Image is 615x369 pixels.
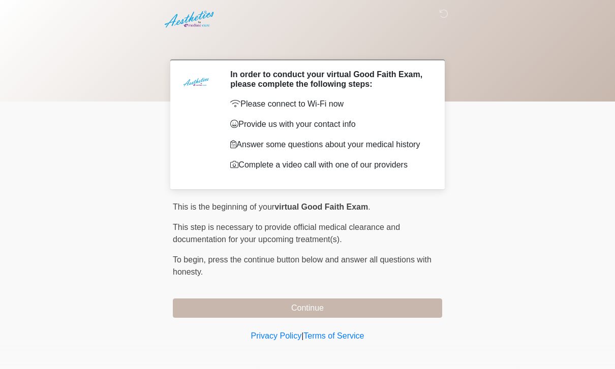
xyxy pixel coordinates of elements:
span: press the continue button below and answer all questions with honesty. [173,255,432,276]
p: Complete a video call with one of our providers [230,159,427,171]
p: Provide us with your contact info [230,118,427,130]
span: This step is necessary to provide official medical clearance and documentation for your upcoming ... [173,223,400,244]
span: This is the beginning of your [173,203,274,211]
h1: ‎ ‎ ‎ [165,37,450,55]
p: Answer some questions about your medical history [230,139,427,151]
img: Aesthetics by Emediate Cure Logo [163,8,218,31]
button: Continue [173,298,442,318]
strong: virtual Good Faith Exam [274,203,368,211]
h2: In order to conduct your virtual Good Faith Exam, please complete the following steps: [230,70,427,89]
span: . [368,203,370,211]
a: Terms of Service [303,331,364,340]
p: Please connect to Wi-Fi now [230,98,427,110]
span: To begin, [173,255,208,264]
a: | [301,331,303,340]
img: Agent Avatar [180,70,211,100]
a: Privacy Policy [251,331,302,340]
